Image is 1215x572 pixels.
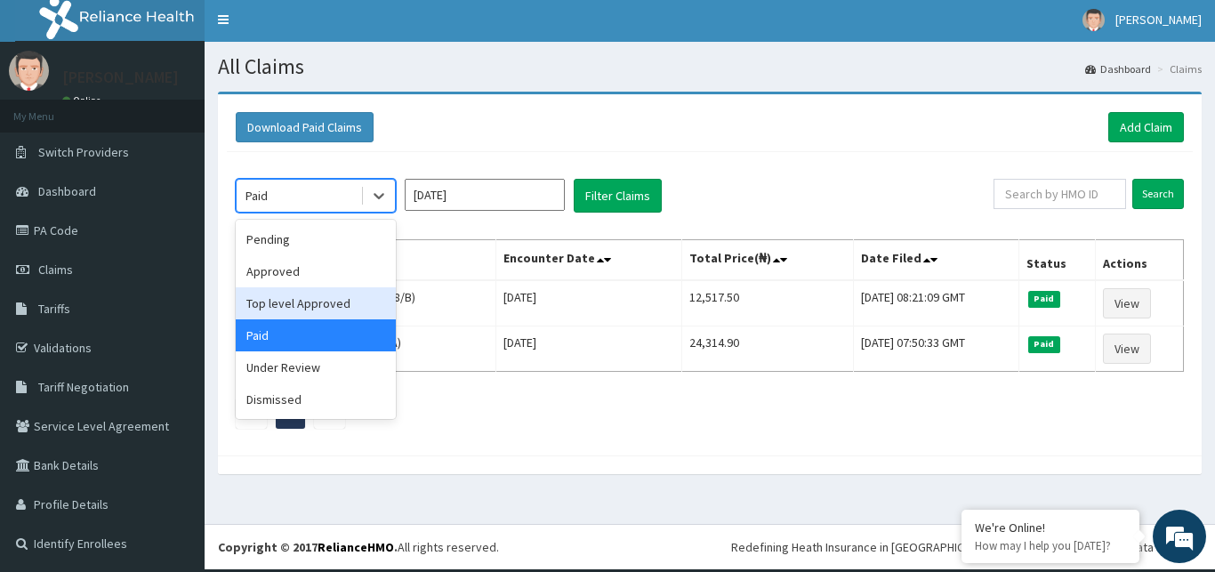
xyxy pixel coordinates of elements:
td: [DATE] [495,280,681,326]
a: View [1103,334,1151,364]
div: Minimize live chat window [292,9,334,52]
input: Search by HMO ID [994,179,1126,209]
button: Filter Claims [574,179,662,213]
a: View [1103,288,1151,318]
td: 12,517.50 [681,280,853,326]
div: Redefining Heath Insurance in [GEOGRAPHIC_DATA] using Telemedicine and Data Science! [731,538,1202,556]
a: Online [62,94,105,107]
th: Date Filed [853,240,1018,281]
td: [DATE] 07:50:33 GMT [853,326,1018,372]
th: Total Price(₦) [681,240,853,281]
div: Chat with us now [93,100,299,123]
td: 24,314.90 [681,326,853,372]
div: Top level Approved [236,287,396,319]
span: Paid [1028,291,1060,307]
button: Download Paid Claims [236,112,374,142]
p: [PERSON_NAME] [62,69,179,85]
span: Claims [38,262,73,278]
div: Paid [236,319,396,351]
img: User Image [9,51,49,91]
span: We're online! [103,173,245,352]
td: [DATE] [495,326,681,372]
th: Encounter Date [495,240,681,281]
h1: All Claims [218,55,1202,78]
input: Select Month and Year [405,179,565,211]
textarea: Type your message and hit 'Enter' [9,383,339,445]
img: d_794563401_company_1708531726252_794563401 [33,89,72,133]
div: Paid [245,187,268,205]
div: We're Online! [975,520,1126,536]
li: Claims [1153,61,1202,77]
span: Tariff Negotiation [38,379,129,395]
img: User Image [1082,9,1105,31]
a: Dashboard [1085,61,1151,77]
a: Add Claim [1108,112,1184,142]
span: Switch Providers [38,144,129,160]
div: Under Review [236,351,396,383]
strong: Copyright © 2017 . [218,539,398,555]
th: Actions [1096,240,1184,281]
th: Status [1019,240,1096,281]
div: Dismissed [236,383,396,415]
span: Tariffs [38,301,70,317]
span: Dashboard [38,183,96,199]
span: [PERSON_NAME] [1115,12,1202,28]
p: How may I help you today? [975,538,1126,553]
span: Paid [1028,336,1060,352]
td: [DATE] 08:21:09 GMT [853,280,1018,326]
a: RelianceHMO [318,539,394,555]
div: Pending [236,223,396,255]
div: Approved [236,255,396,287]
footer: All rights reserved. [205,524,1215,569]
input: Search [1132,179,1184,209]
